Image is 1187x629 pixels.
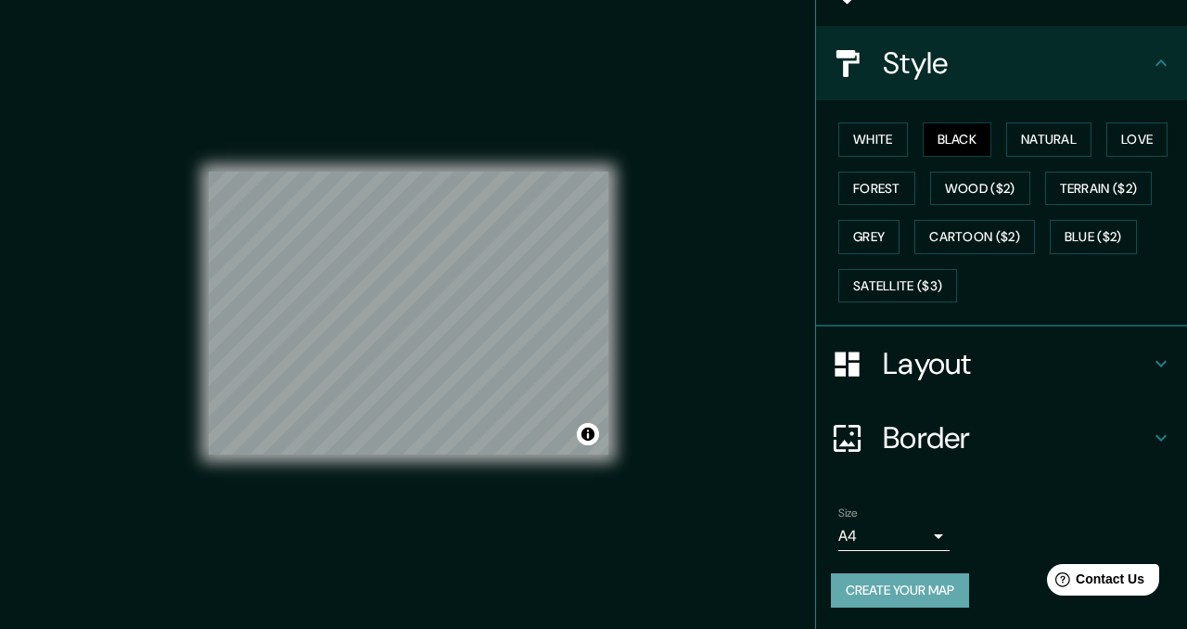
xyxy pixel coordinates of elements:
div: Border [816,401,1187,475]
h4: Style [883,45,1150,82]
button: Create your map [831,573,969,608]
button: White [838,122,908,157]
button: Cartoon ($2) [914,220,1035,254]
h4: Layout [883,345,1150,382]
h4: Border [883,419,1150,456]
button: Natural [1006,122,1091,157]
button: Toggle attribution [577,423,599,445]
button: Blue ($2) [1050,220,1137,254]
iframe: Help widget launcher [1022,557,1167,609]
canvas: Map [209,172,608,455]
label: Size [838,506,858,521]
button: Grey [838,220,900,254]
button: Wood ($2) [930,172,1030,206]
div: Layout [816,327,1187,401]
button: Forest [838,172,915,206]
button: Terrain ($2) [1045,172,1153,206]
button: Black [923,122,992,157]
div: A4 [838,521,950,551]
div: Style [816,26,1187,100]
button: Satellite ($3) [838,269,957,303]
button: Love [1106,122,1168,157]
